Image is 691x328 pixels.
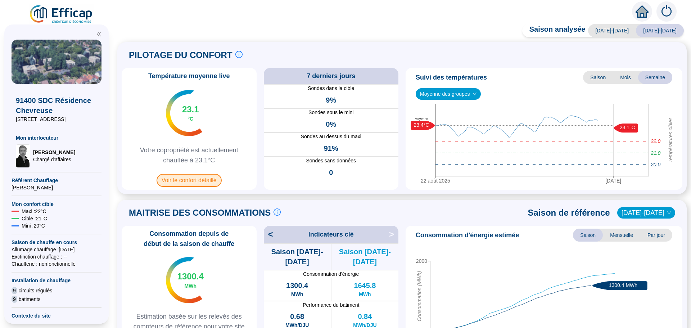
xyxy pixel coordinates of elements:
[416,271,422,322] tspan: Consommation (MWh)
[22,215,47,222] span: Cible : 21 °C
[129,207,271,219] span: MAITRISE DES CONSOMMATIONS
[636,24,684,37] span: [DATE]-[DATE]
[16,116,97,123] span: [STREET_ADDRESS]
[12,177,101,184] span: Référent Chauffage
[354,280,376,291] span: 1645.8
[12,312,101,319] span: Contexte du site
[19,296,41,303] span: batiments
[613,71,638,84] span: Mois
[326,95,336,105] span: 9%
[667,211,671,215] span: down
[650,162,660,167] tspan: 20.0
[656,1,677,22] img: alerts
[473,92,477,96] span: down
[603,229,640,242] span: Mensuelle
[573,229,603,242] span: Saison
[166,257,202,303] img: indicateur températures
[329,167,333,178] span: 0
[583,71,613,84] span: Saison
[19,287,52,294] span: circuits régulés
[33,149,75,156] span: [PERSON_NAME]
[609,282,637,288] text: 1300.4 MWh
[125,145,254,165] span: Votre copropriété est actuellement chauffée à 23.1°C
[129,49,232,61] span: PILOTAGE DU CONFORT
[144,71,234,81] span: Température moyenne live
[264,157,399,165] span: Sondes sans données
[420,89,477,99] span: Moyenne des groupes
[264,247,331,267] span: Saison [DATE]-[DATE]
[264,85,399,92] span: Sondes dans la cible
[125,229,254,249] span: Consommation depuis de début de la saison de chauffe
[16,134,97,141] span: Mon interlocuteur
[12,277,101,284] span: Installation de chauffage
[640,229,672,242] span: Par jour
[636,5,649,18] span: home
[331,247,398,267] span: Saison [DATE]-[DATE]
[286,280,308,291] span: 1300.4
[185,282,197,289] span: MWh
[12,296,17,303] span: 9
[274,208,281,216] span: info-circle
[389,229,398,240] span: >
[650,150,660,156] tspan: 21.0
[264,301,399,309] span: Performance du batiment
[307,71,355,81] span: 7 derniers jours
[188,115,193,122] span: °C
[264,229,273,240] span: <
[414,122,429,128] text: 23.4°C
[588,24,636,37] span: [DATE]-[DATE]
[264,133,399,140] span: Sondes au dessus du maxi
[264,109,399,116] span: Sondes sous le mini
[416,72,487,82] span: Suivi des températures
[638,71,672,84] span: Semaine
[177,271,204,282] span: 1300.4
[421,178,450,184] tspan: 22 août 2025
[416,230,519,240] span: Consommation d'énergie estimée
[157,174,222,187] span: Voir le confort détaillé
[416,258,427,264] tspan: 2000
[16,95,97,116] span: 91400 SDC Résidence Chevreuse
[12,253,101,260] span: Exctinction chauffage : --
[12,287,17,294] span: 9
[16,144,30,167] img: Chargé d'affaires
[605,178,621,184] tspan: [DATE]
[324,143,338,153] span: 91%
[359,291,371,298] span: MWh
[12,260,101,268] span: Chaufferie : non fonctionnelle
[96,32,101,37] span: double-left
[668,118,673,163] tspan: Températures cibles
[182,104,199,115] span: 23.1
[235,51,243,58] span: info-circle
[12,184,101,191] span: [PERSON_NAME]
[308,229,354,239] span: Indicateurs clé
[22,222,45,229] span: Mini : 20 °C
[12,201,101,208] span: Mon confort cible
[528,207,610,219] span: Saison de référence
[415,117,428,121] text: Moyenne
[33,156,75,163] span: Chargé d'affaires
[522,24,586,37] span: Saison analysée
[166,90,202,136] img: indicateur températures
[12,246,101,253] span: Allumage chauffage : [DATE]
[264,270,399,278] span: Consommation d'énergie
[12,239,101,246] span: Saison de chauffe en cours
[358,311,372,322] span: 0.84
[290,311,304,322] span: 0.68
[29,4,94,24] img: efficap energie logo
[622,207,671,218] span: 2022-2023
[22,208,46,215] span: Maxi : 22 °C
[326,119,336,129] span: 0%
[291,291,303,298] span: MWh
[620,125,635,131] text: 23.1°C
[650,139,660,144] tspan: 22.0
